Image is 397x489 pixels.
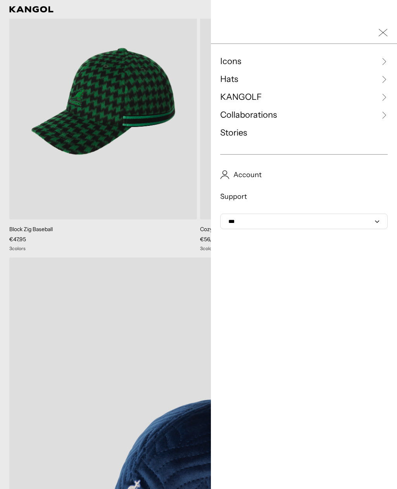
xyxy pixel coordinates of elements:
a: Support [220,192,388,201]
a: KANGOLF [220,91,388,103]
span: Account [230,170,262,179]
select: Select Currency [220,214,388,229]
span: Hats [220,73,238,85]
a: Account [220,170,388,179]
span: Icons [220,56,241,67]
span: KANGOLF [220,91,262,103]
a: Hats [220,73,388,85]
a: Icons [220,56,388,67]
span: Collaborations [220,109,277,121]
button: Close Mobile Nav [378,28,388,37]
a: Collaborations [220,109,388,121]
a: Stories [220,127,388,139]
span: Support [220,192,247,201]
